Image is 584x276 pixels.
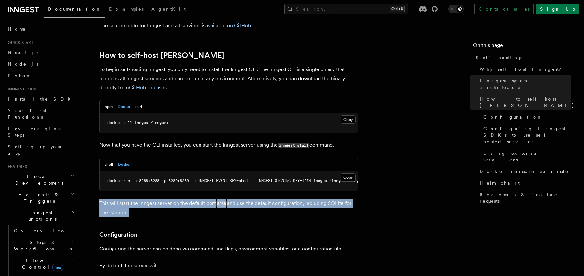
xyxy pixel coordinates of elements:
span: Local Development [5,173,70,186]
a: Self-hosting [473,52,571,63]
a: Python [5,70,76,81]
span: Flow Control [11,257,71,270]
span: Self-hosting [476,54,523,61]
p: To begin self-hosting Inngest, you only need to install the Inngest CLI. The Inngest CLI is a sin... [99,65,358,92]
span: Inngest system architecture [480,78,571,90]
span: Node.js [8,61,38,67]
a: Helm chart [477,177,571,189]
a: Contact sales [474,4,534,14]
span: Roadmap & feature requests [480,191,571,204]
kbd: Ctrl+K [390,6,405,12]
span: Setting up your app [8,144,63,156]
a: Roadmap & feature requests [477,189,571,207]
button: shell [105,158,113,171]
span: Documentation [48,6,101,12]
span: docker pull inngest/inngest [107,121,168,125]
button: Inngest Functions [5,207,76,225]
p: Now that you have the CLI installed, you can start the Inngest server using the command. [99,141,358,150]
span: Next.js [8,50,38,55]
a: Sign Up [536,4,579,14]
span: Leveraging Steps [8,126,62,138]
span: AgentKit [151,6,186,12]
a: Configuring Inngest SDKs to use self-hosted server [481,123,571,147]
code: inngest start [278,143,309,148]
a: Next.js [5,47,76,58]
a: How to self-host [PERSON_NAME] [477,93,571,111]
button: Local Development [5,171,76,189]
a: Configuration [99,230,137,239]
a: AgentKit [147,2,189,17]
a: Install the SDK [5,93,76,105]
span: How to self-host [PERSON_NAME] [480,96,574,109]
a: Inngest system architecture [477,75,571,93]
button: Toggle dark mode [448,5,464,13]
span: Overview [14,228,81,233]
a: Home [5,23,76,35]
a: available on GitHub [205,22,251,28]
button: Flow Controlnew [11,255,76,273]
button: Search...Ctrl+K [284,4,408,14]
button: Events & Triggers [5,189,76,207]
a: Documentation [44,2,105,18]
a: Configuration [481,111,571,123]
span: Steps & Workflows [11,239,72,252]
span: new [52,264,63,271]
span: Why self-host Inngest? [480,66,566,72]
span: Inngest Functions [5,209,70,222]
span: Home [8,26,26,32]
a: Setting up your app [5,141,76,159]
span: Inngest tour [5,87,36,92]
button: npm [105,100,113,113]
span: Python [8,73,31,78]
p: This will start the Inngest server on the default port and use the default configuration, includi... [99,199,358,217]
button: Copy [341,115,356,124]
button: Docker [118,100,130,113]
span: Features [5,164,27,169]
p: By default, the server will: [99,261,358,270]
span: Examples [109,6,144,12]
span: docker run -p 8288:8288 -p 8289:8289 -e INNGEST_EVENT_KEY=abcd -e INNGEST_SIGNING_KEY=1234 innges... [107,178,379,183]
span: Helm chart [480,180,520,186]
code: 8288 [216,201,227,207]
a: Why self-host Inngest? [477,63,571,75]
a: GitHub releases [129,84,167,90]
a: Leveraging Steps [5,123,76,141]
a: Examples [105,2,147,17]
a: How to self-host [PERSON_NAME] [99,51,224,60]
a: Your first Functions [5,105,76,123]
span: Quick start [5,40,33,45]
button: Copy [341,173,356,182]
button: curl [135,100,142,113]
span: Configuration [483,114,542,120]
span: Docker compose example [480,168,568,175]
span: Using external services [483,150,571,163]
span: Your first Functions [8,108,46,120]
a: Node.js [5,58,76,70]
span: Configuring Inngest SDKs to use self-hosted server [483,125,571,145]
button: Docker [118,158,131,171]
button: Steps & Workflows [11,237,76,255]
h4: On this page [473,41,571,52]
a: Using external services [481,147,571,165]
p: Configuring the server can be done via command-line flags, environment variables, or a configurat... [99,244,358,253]
p: The source code for Inngest and all services is . [99,21,358,30]
a: Docker compose example [477,165,571,177]
span: Install the SDK [8,96,75,101]
a: Overview [11,225,76,237]
span: Events & Triggers [5,191,70,204]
